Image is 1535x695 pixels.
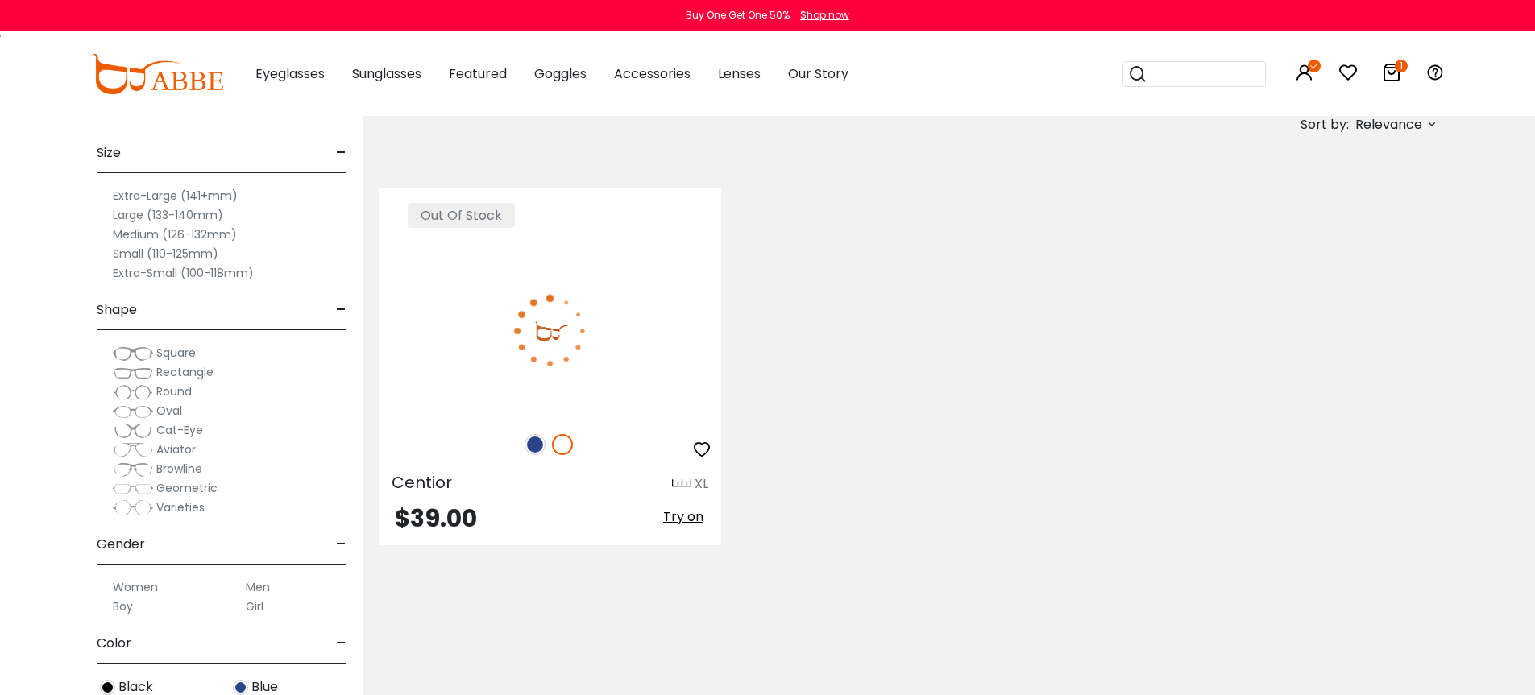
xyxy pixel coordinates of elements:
[336,134,346,172] span: -
[113,577,158,597] label: Women
[233,680,248,695] img: Blue
[246,597,263,616] label: Girl
[788,64,848,83] span: Our Story
[113,186,238,205] label: Extra-Large (141+mm)
[91,54,223,94] img: abbeglasses.com
[97,134,121,172] span: Size
[97,525,145,564] span: Gender
[156,364,214,380] span: Rectangle
[658,507,708,527] button: Try on
[156,345,196,361] span: Square
[552,434,573,455] img: White
[663,507,703,526] span: Try on
[614,64,691,83] span: Accessories
[336,291,346,329] span: -
[156,461,202,477] span: Browline
[113,365,153,381] img: Rectangle.png
[255,64,325,83] span: Eyeglasses
[792,8,849,22] a: Shop now
[113,423,153,439] img: Cat-Eye.png
[156,480,218,496] span: Geometric
[1301,115,1349,134] span: Sort by:
[1355,110,1422,139] span: Relevance
[97,291,137,329] span: Shape
[695,474,708,494] div: XL
[156,441,196,457] span: Aviator
[672,478,691,490] img: size ruler
[113,345,153,362] img: Square.png
[379,246,721,417] img: White Centior - Metal ,Adjust Nose Pads
[336,525,346,564] span: -
[352,64,421,83] span: Sunglasses
[100,680,115,695] img: Black
[113,384,153,400] img: Round.png
[395,501,477,536] span: $39.00
[392,471,452,494] span: Centior
[449,64,507,83] span: Featured
[408,203,515,228] span: Out Of Stock
[800,8,849,23] div: Shop now
[525,434,546,455] img: Blue
[534,64,587,83] span: Goggles
[113,481,153,497] img: Geometric.png
[113,263,254,283] label: Extra-Small (100-118mm)
[1395,60,1408,72] i: 1
[97,624,131,663] span: Color
[718,64,761,83] span: Lenses
[156,383,192,399] span: Round
[1382,66,1401,85] a: 1
[336,624,346,663] span: -
[113,244,218,263] label: Small (119-125mm)
[156,499,205,515] span: Varieties
[246,577,270,597] label: Men
[113,499,153,516] img: Varieties.png
[113,461,153,478] img: Browline.png
[686,8,790,23] div: Buy One Get One 50%
[156,403,182,419] span: Oval
[156,422,203,438] span: Cat-Eye
[113,205,223,225] label: Large (133-140mm)
[113,597,133,616] label: Boy
[113,225,237,244] label: Medium (126-132mm)
[113,442,153,458] img: Aviator.png
[113,403,153,420] img: Oval.png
